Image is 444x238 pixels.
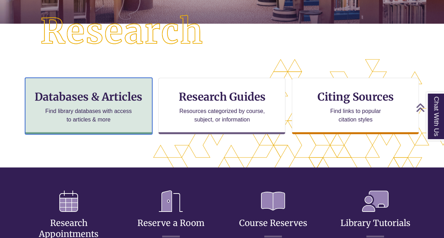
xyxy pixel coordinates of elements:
p: Find library databases with access to articles & more [42,107,135,124]
p: Resources categorized by course, subject, or information [176,107,268,124]
p: Find links to popular citation styles [321,107,390,124]
a: Back to Top [416,103,442,112]
h3: Citing Sources [313,90,399,103]
a: Library Tutorials [340,201,410,228]
h3: Research Guides [164,90,279,103]
a: Reserve a Room [137,201,204,228]
a: Course Reserves [239,201,307,228]
a: Databases & Articles Find library databases with access to articles & more [25,78,152,134]
a: Research Guides Resources categorized by course, subject, or information [158,78,285,134]
a: Citing Sources Find links to popular citation styles [292,78,419,134]
h3: Databases & Articles [31,90,146,103]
